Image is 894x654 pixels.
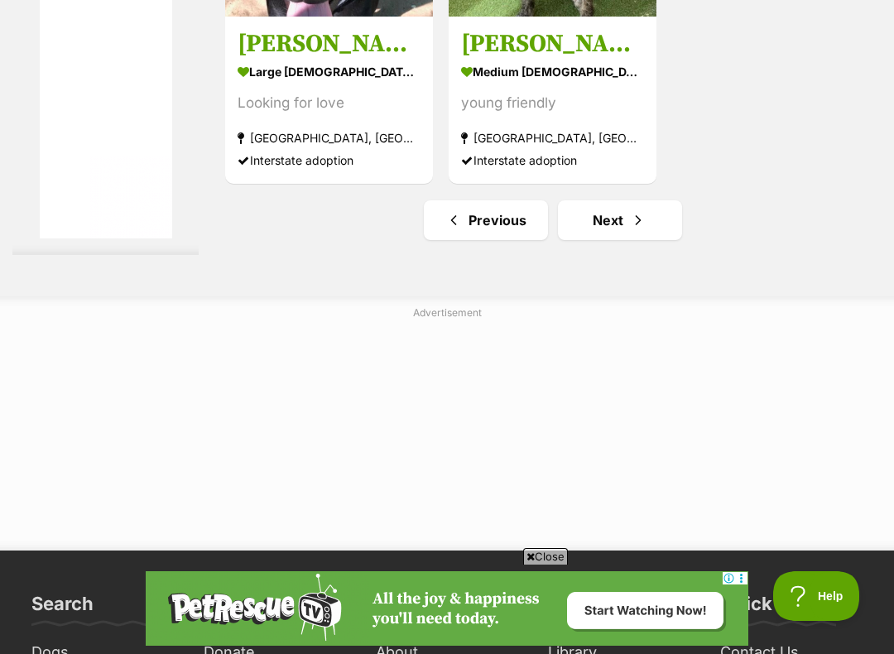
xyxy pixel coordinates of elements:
[46,327,848,534] iframe: Advertisement
[238,60,421,84] strong: large [DEMOGRAPHIC_DATA] Dog
[449,16,656,184] a: [PERSON_NAME] medium [DEMOGRAPHIC_DATA] Dog young friendly [GEOGRAPHIC_DATA], [GEOGRAPHIC_DATA] I...
[146,571,748,646] iframe: Advertisement
[223,200,882,240] nav: Pagination
[238,28,421,60] h3: [PERSON_NAME]
[773,571,861,621] iframe: Help Scout Beacon - Open
[523,548,568,565] span: Close
[31,592,94,625] h3: Search
[461,28,644,60] h3: [PERSON_NAME]
[558,200,682,240] a: Next page
[121,2,131,12] img: adchoices.png
[461,92,644,114] div: young friendly
[461,127,644,149] strong: [GEOGRAPHIC_DATA], [GEOGRAPHIC_DATA]
[720,592,824,625] h3: Quick Links
[238,127,421,149] strong: [GEOGRAPHIC_DATA], [GEOGRAPHIC_DATA]
[461,60,644,84] strong: medium [DEMOGRAPHIC_DATA] Dog
[424,200,548,240] a: Previous page
[238,92,421,114] div: Looking for love
[225,16,433,184] a: [PERSON_NAME] large [DEMOGRAPHIC_DATA] Dog Looking for love [GEOGRAPHIC_DATA], [GEOGRAPHIC_DATA] ...
[238,149,421,171] div: Interstate adoption
[461,149,644,171] div: Interstate adoption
